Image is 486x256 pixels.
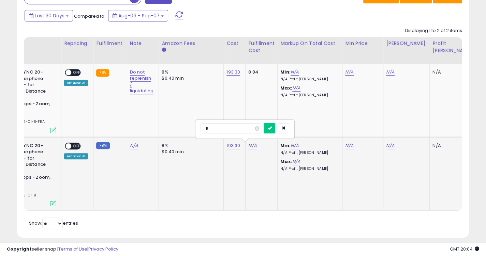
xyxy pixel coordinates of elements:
[280,69,291,75] b: Min:
[432,143,471,149] div: N/A
[450,246,479,252] span: 2025-10-8 20:04 GMT
[130,69,154,94] a: Do not replenish / liquidating
[280,77,337,82] p: N/A Profit [PERSON_NAME]
[64,80,88,86] div: Amazon AI
[96,40,124,47] div: Fulfillment
[25,10,73,21] button: Last 30 Days
[292,85,300,92] a: N/A
[162,40,221,47] div: Amazon Fees
[74,13,105,19] span: Compared to:
[280,93,337,98] p: N/A Profit [PERSON_NAME]
[226,69,240,76] a: 193.30
[291,142,299,149] a: N/A
[248,142,256,149] a: N/A
[162,75,218,81] div: $0.40 min
[64,40,90,47] div: Repricing
[291,69,299,76] a: N/A
[386,69,394,76] a: N/A
[130,40,156,47] div: Note
[162,47,166,53] small: Amazon Fees.
[96,69,109,77] small: FBA
[248,69,272,75] div: 8.84
[71,143,82,149] span: OFF
[345,142,353,149] a: N/A
[386,142,394,149] a: N/A
[7,246,32,252] strong: Copyright
[280,85,292,91] b: Max:
[162,149,218,155] div: $0.40 min
[96,142,109,149] small: FBM
[292,158,300,165] a: N/A
[108,10,168,21] button: Aug-09 - Sep-07
[280,150,337,155] p: N/A Profit [PERSON_NAME]
[162,69,218,75] div: 8%
[248,40,275,54] div: Fulfillment Cost
[162,143,218,149] div: 8%
[432,69,471,75] div: N/A
[118,12,160,19] span: Aug-09 - Sep-07
[226,142,240,149] a: 193.30
[226,40,242,47] div: Cost
[280,40,339,47] div: Markup on Total Cost
[405,28,462,34] div: Displaying 1 to 2 of 2 items
[278,37,342,64] th: The percentage added to the cost of goods (COGS) that forms the calculator for Min & Max prices.
[71,70,82,76] span: OFF
[345,40,380,47] div: Min Price
[345,69,353,76] a: N/A
[280,166,337,171] p: N/A Profit [PERSON_NAME]
[386,40,427,47] div: [PERSON_NAME]
[29,220,78,226] span: Show: entries
[88,246,118,252] a: Privacy Policy
[280,158,292,165] b: Max:
[280,142,291,149] b: Min:
[7,246,118,253] div: seller snap | |
[130,142,138,149] a: N/A
[432,40,473,54] div: Profit [PERSON_NAME]
[64,153,88,159] div: Amazon AI
[58,246,87,252] a: Terms of Use
[35,12,64,19] span: Last 30 Days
